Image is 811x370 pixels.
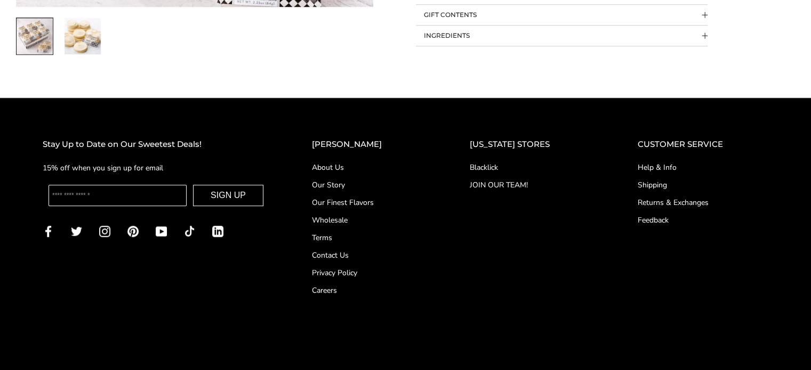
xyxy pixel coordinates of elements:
[156,225,167,237] a: YouTube
[99,225,110,237] a: Instagram
[312,138,427,151] h2: [PERSON_NAME]
[212,225,223,237] a: LinkedIn
[416,5,708,25] button: Collapsible block button
[312,179,427,191] a: Our Story
[312,285,427,296] a: Careers
[43,138,269,151] h2: Stay Up to Date on Our Sweetest Deals!
[184,225,195,237] a: TikTok
[312,250,427,261] a: Contact Us
[17,18,53,54] img: Just the Cookies! Thank You Assortment
[638,179,768,191] a: Shipping
[71,225,82,237] a: Twitter
[64,18,101,55] a: 2 / 2
[416,26,708,46] button: Collapsible block button
[638,138,768,151] h2: CUSTOMER SERVICE
[638,162,768,173] a: Help & Info
[43,225,54,237] a: Facebook
[470,162,595,173] a: Blacklick
[49,185,187,206] input: Enter your email
[470,138,595,151] h2: [US_STATE] STORES
[193,185,263,206] button: SIGN UP
[312,162,427,173] a: About Us
[470,179,595,191] a: JOIN OUR TEAM!
[65,18,101,54] img: Just the Cookies! Thank You Assortment
[127,225,139,237] a: Pinterest
[312,215,427,226] a: Wholesale
[43,162,269,174] p: 15% off when you sign up for email
[638,197,768,208] a: Returns & Exchanges
[312,197,427,208] a: Our Finest Flavors
[312,267,427,278] a: Privacy Policy
[16,18,53,55] a: 1 / 2
[638,215,768,226] a: Feedback
[312,232,427,243] a: Terms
